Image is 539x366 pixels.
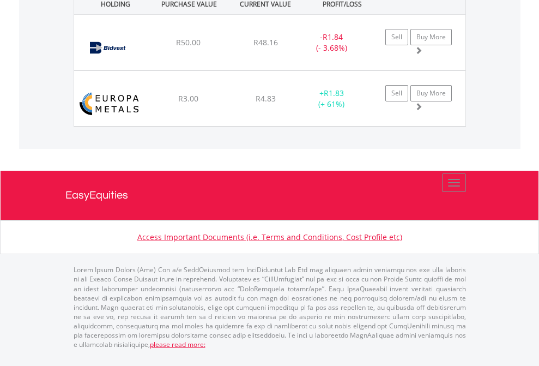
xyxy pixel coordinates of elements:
[256,93,276,104] span: R4.83
[176,37,201,47] span: R50.00
[80,28,141,67] img: EQU.ZA.BVT.png
[324,88,344,98] span: R1.83
[253,37,278,47] span: R48.16
[298,88,366,110] div: + (+ 61%)
[74,265,466,349] p: Lorem Ipsum Dolors (Ame) Con a/e SeddOeiusmod tem InciDiduntut Lab Etd mag aliquaen admin veniamq...
[80,85,141,123] img: EQU.ZA.EUZ.png
[385,85,408,101] a: Sell
[385,29,408,45] a: Sell
[323,32,343,42] span: R1.84
[410,29,452,45] a: Buy More
[178,93,198,104] span: R3.00
[65,171,474,220] a: EasyEquities
[410,85,452,101] a: Buy More
[150,340,205,349] a: please read more:
[137,232,402,242] a: Access Important Documents (i.e. Terms and Conditions, Cost Profile etc)
[298,32,366,53] div: - (- 3.68%)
